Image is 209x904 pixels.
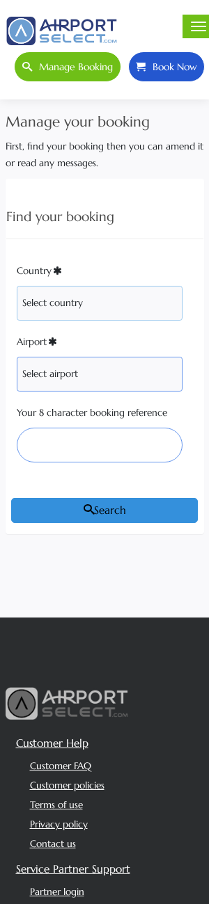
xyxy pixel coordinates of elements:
[11,264,187,279] label: Country
[30,818,88,830] a: Privacy policy
[11,334,187,350] label: Airport
[6,207,203,227] h3: Find your booking
[30,780,104,791] a: Customer policies
[128,51,205,82] a: Book Now
[30,760,91,772] a: Customer FAQ
[6,687,129,720] img: airport select logo
[32,52,113,81] span: Manage booking
[6,138,204,172] p: First, find your booking then you can amend it or read any messages.
[6,111,204,133] h2: Manage your booking
[17,405,178,421] label: Your 8 character booking reference
[11,498,198,524] button: Search
[16,861,199,877] h5: Service Partner Support
[14,51,121,82] a: Manage booking
[146,52,197,81] span: Book Now
[16,735,199,751] h5: Customer Help
[30,799,83,811] a: Terms of use
[30,886,84,898] a: Partner login
[30,838,76,850] a: Contact us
